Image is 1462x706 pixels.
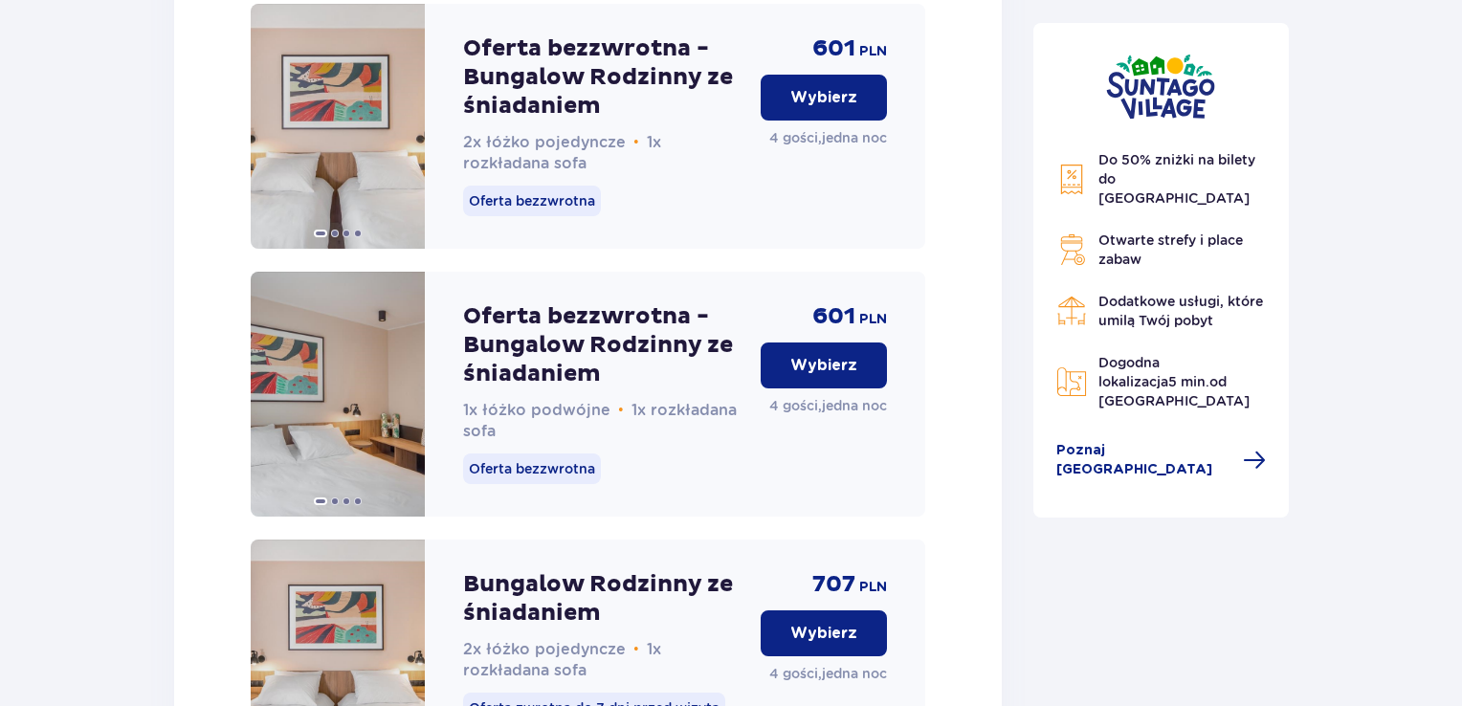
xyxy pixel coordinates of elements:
[1098,152,1255,206] span: Do 50% zniżki na bilety do [GEOGRAPHIC_DATA]
[1056,441,1267,479] a: Poznaj [GEOGRAPHIC_DATA]
[812,570,855,599] p: 707
[1056,366,1087,397] img: Map Icon
[790,623,857,644] p: Wybierz
[463,570,745,628] p: Bungalow Rodzinny ze śniadaniem
[463,302,745,388] p: Oferta bezzwrotna - Bungalow Rodzinny ze śniadaniem
[463,453,601,484] p: Oferta bezzwrotna
[463,401,610,419] span: 1x łóżko podwójne
[633,640,639,659] span: •
[790,355,857,376] p: Wybierz
[761,342,887,388] button: Wybierz
[761,75,887,121] button: Wybierz
[251,272,425,517] img: Oferta bezzwrotna - Bungalow Rodzinny ze śniadaniem
[859,310,887,329] p: PLN
[769,396,887,415] p: 4 gości , jedna noc
[463,186,601,216] p: Oferta bezzwrotna
[761,610,887,656] button: Wybierz
[251,4,425,249] img: Oferta bezzwrotna - Bungalow Rodzinny ze śniadaniem
[812,302,855,331] p: 601
[463,640,626,658] span: 2x łóżko pojedyncze
[1056,164,1087,195] img: Discount Icon
[633,133,639,152] span: •
[1056,234,1087,265] img: Grill Icon
[812,34,855,63] p: 601
[463,34,745,121] p: Oferta bezzwrotna - Bungalow Rodzinny ze śniadaniem
[618,401,624,420] span: •
[1098,355,1250,408] span: Dogodna lokalizacja od [GEOGRAPHIC_DATA]
[859,578,887,597] p: PLN
[1098,232,1243,267] span: Otwarte strefy i place zabaw
[1098,294,1263,328] span: Dodatkowe usługi, które umilą Twój pobyt
[1056,296,1087,326] img: Restaurant Icon
[769,664,887,683] p: 4 gości , jedna noc
[1056,441,1232,479] span: Poznaj [GEOGRAPHIC_DATA]
[790,87,857,108] p: Wybierz
[463,133,626,151] span: 2x łóżko pojedyncze
[769,128,887,147] p: 4 gości , jedna noc
[859,42,887,61] p: PLN
[1106,54,1215,120] img: Suntago Village
[1168,374,1209,389] span: 5 min.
